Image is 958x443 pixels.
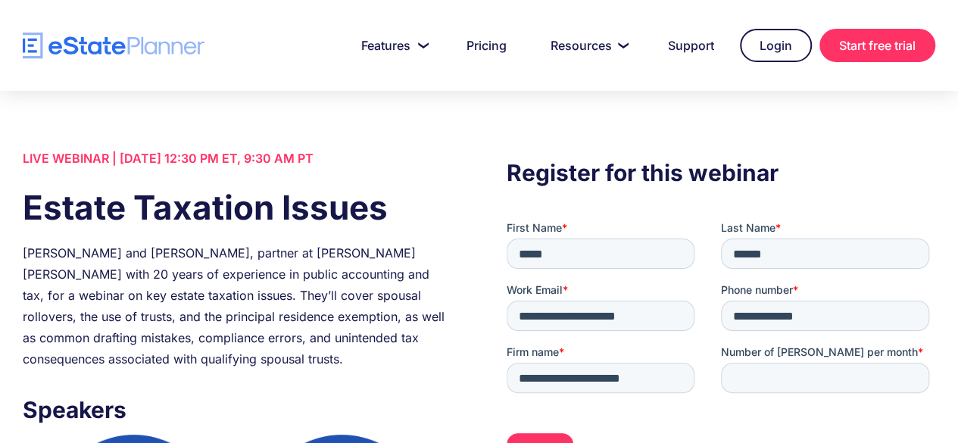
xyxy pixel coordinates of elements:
[740,29,812,62] a: Login
[650,30,732,61] a: Support
[819,29,935,62] a: Start free trial
[448,30,525,61] a: Pricing
[23,148,451,169] div: LIVE WEBINAR | [DATE] 12:30 PM ET, 9:30 AM PT
[23,33,204,59] a: home
[23,184,451,231] h1: Estate Taxation Issues
[343,30,441,61] a: Features
[532,30,642,61] a: Resources
[507,155,935,190] h3: Register for this webinar
[23,242,451,370] div: [PERSON_NAME] and [PERSON_NAME], partner at [PERSON_NAME] [PERSON_NAME] with 20 years of experien...
[23,392,451,427] h3: Speakers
